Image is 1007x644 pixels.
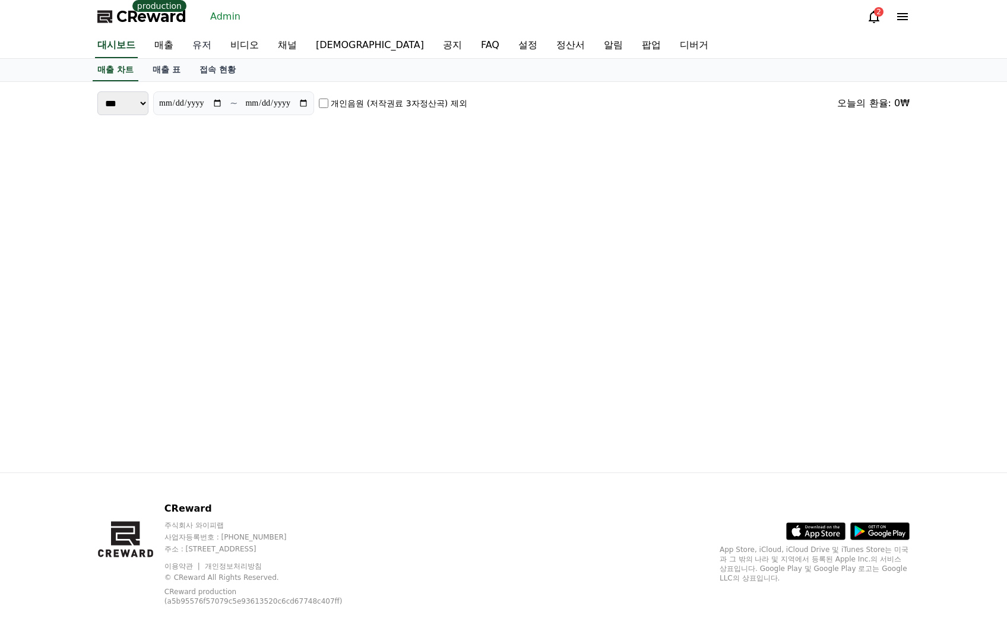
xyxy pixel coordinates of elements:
a: Messages [78,376,153,406]
a: 설정 [509,33,547,58]
a: FAQ [471,33,509,58]
a: CReward [97,7,186,26]
a: 유저 [183,33,221,58]
p: 주소 : [STREET_ADDRESS] [164,544,373,554]
a: 공지 [433,33,471,58]
p: ~ [230,96,237,110]
a: 디버거 [670,33,718,58]
a: 비디오 [221,33,268,58]
a: 2 [867,9,881,24]
a: 정산서 [547,33,594,58]
a: 채널 [268,33,306,58]
a: Admin [205,7,245,26]
p: © CReward All Rights Reserved. [164,573,373,582]
a: [DEMOGRAPHIC_DATA] [306,33,433,58]
p: CReward [164,502,373,516]
a: 매출 [145,33,183,58]
a: 팝업 [632,33,670,58]
a: 개인정보처리방침 [205,562,262,570]
a: 접속 현황 [190,59,245,81]
a: Settings [153,376,228,406]
a: 이용약관 [164,562,202,570]
p: 주식회사 와이피랩 [164,521,373,530]
label: 개인음원 (저작권료 3자정산곡) 제외 [331,97,467,109]
p: 사업자등록번호 : [PHONE_NUMBER] [164,532,373,542]
span: Home [30,394,51,404]
p: CReward production (a5b95576f57079c5e93613520c6cd67748c407ff) [164,587,354,606]
a: 대시보드 [95,33,138,58]
a: Home [4,376,78,406]
a: 매출 표 [143,59,190,81]
a: 알림 [594,33,632,58]
span: Messages [99,395,134,404]
div: 오늘의 환율: 0₩ [837,96,910,110]
a: 매출 차트 [93,59,138,81]
span: Settings [176,394,205,404]
div: 2 [874,7,883,17]
p: App Store, iCloud, iCloud Drive 및 iTunes Store는 미국과 그 밖의 나라 및 지역에서 등록된 Apple Inc.의 서비스 상표입니다. Goo... [720,545,910,583]
span: CReward [116,7,186,26]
